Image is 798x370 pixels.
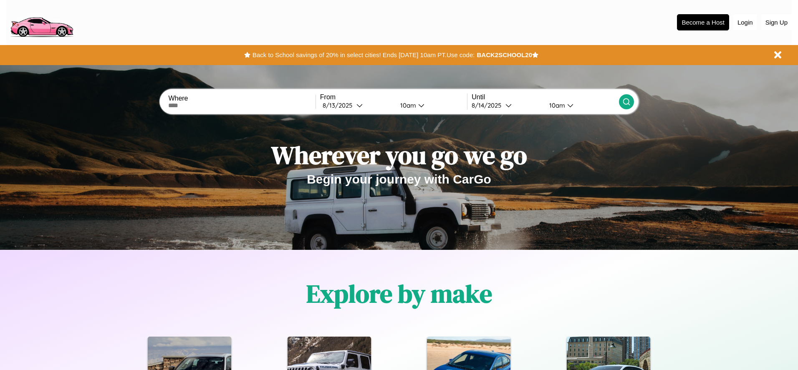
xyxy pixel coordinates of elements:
div: 10am [396,101,418,109]
button: Back to School savings of 20% in select cities! Ends [DATE] 10am PT.Use code: [250,49,477,61]
label: Until [472,93,619,101]
button: Login [733,15,757,30]
img: logo [6,4,77,39]
div: 8 / 13 / 2025 [323,101,356,109]
label: Where [168,95,315,102]
button: 8/13/2025 [320,101,394,110]
button: Become a Host [677,14,729,30]
div: 8 / 14 / 2025 [472,101,505,109]
div: 10am [545,101,567,109]
button: 10am [394,101,467,110]
b: BACK2SCHOOL20 [477,51,532,58]
button: 10am [543,101,619,110]
button: Sign Up [761,15,792,30]
label: From [320,93,467,101]
h1: Explore by make [306,277,492,311]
